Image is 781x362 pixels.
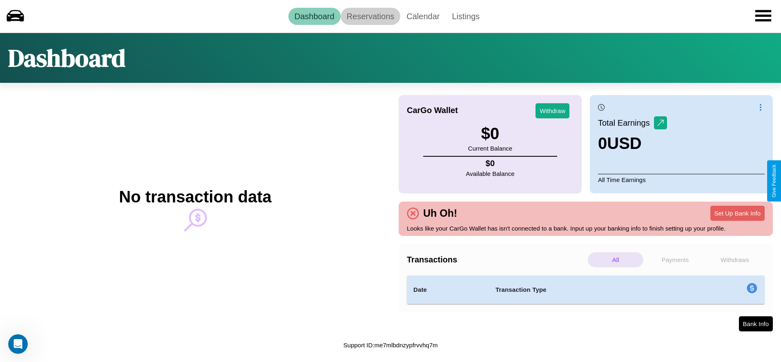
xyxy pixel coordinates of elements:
p: Withdraws [707,252,763,267]
h3: $ 0 [468,124,512,143]
table: simple table [407,275,765,304]
p: All [588,252,643,267]
p: Payments [647,252,703,267]
p: Current Balance [468,143,512,154]
p: Looks like your CarGo Wallet has isn't connected to a bank. Input up your banking info to finish ... [407,223,765,234]
h4: Transactions [407,255,586,264]
a: Reservations [341,8,401,25]
div: Give Feedback [771,164,777,198]
button: Set Up Bank Info [710,206,765,221]
a: Listings [446,8,486,25]
iframe: Intercom live chat [8,334,28,354]
p: Available Balance [466,168,515,179]
h4: $ 0 [466,159,515,168]
a: Calendar [400,8,446,25]
h4: Transaction Type [495,285,680,295]
h1: Dashboard [8,41,125,75]
h4: Date [413,285,482,295]
h3: 0 USD [598,134,667,153]
button: Bank Info [739,316,773,331]
a: Dashboard [288,8,341,25]
p: Support ID: me7mlbdnzypfrvvhq7m [344,340,438,351]
h4: Uh Oh! [419,207,461,219]
h4: CarGo Wallet [407,106,458,115]
button: Withdraw [536,103,569,118]
h2: No transaction data [119,188,271,206]
p: Total Earnings [598,115,654,130]
p: All Time Earnings [598,174,765,185]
